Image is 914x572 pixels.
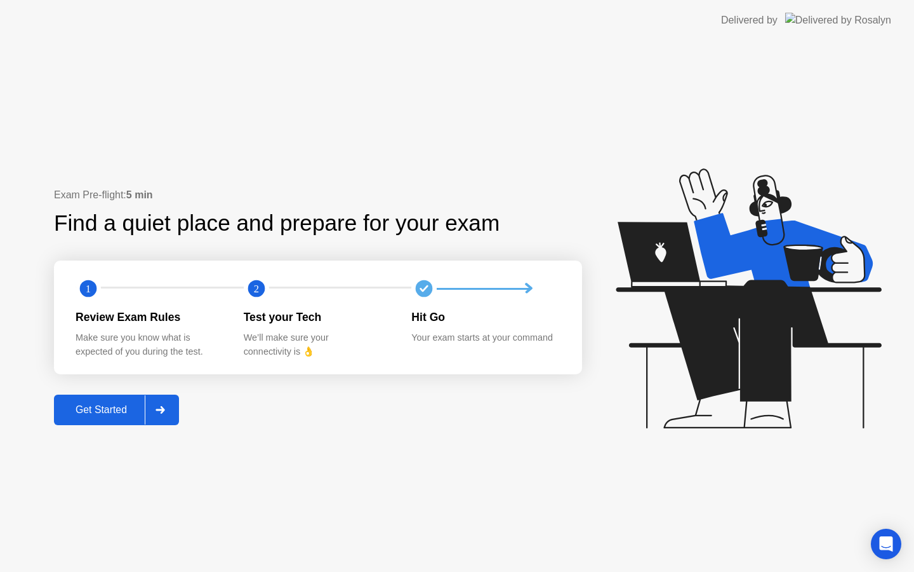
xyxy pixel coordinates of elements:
[411,331,559,345] div: Your exam starts at your command
[54,207,501,240] div: Find a quiet place and prepare for your exam
[411,309,559,325] div: Hit Go
[76,309,223,325] div: Review Exam Rules
[54,187,582,203] div: Exam Pre-flight:
[254,283,259,295] text: 2
[244,331,392,358] div: We’ll make sure your connectivity is 👌
[58,404,145,416] div: Get Started
[54,395,179,425] button: Get Started
[76,331,223,358] div: Make sure you know what is expected of you during the test.
[86,283,91,295] text: 1
[244,309,392,325] div: Test your Tech
[721,13,778,28] div: Delivered by
[785,13,891,27] img: Delivered by Rosalyn
[126,189,153,200] b: 5 min
[871,529,901,559] div: Open Intercom Messenger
